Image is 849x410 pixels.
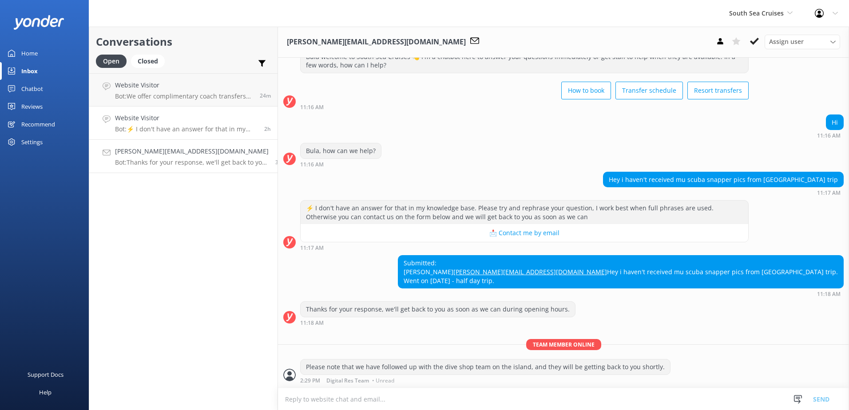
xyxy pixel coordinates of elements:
[21,98,43,115] div: Reviews
[453,268,607,276] a: [PERSON_NAME][EMAIL_ADDRESS][DOMAIN_NAME]
[115,125,258,133] p: Bot: ⚡ I don't have an answer for that in my knowledge base. Please try and rephrase your questio...
[21,44,38,62] div: Home
[398,291,844,297] div: Aug 22 2025 11:18am (UTC +12:00) Pacific/Auckland
[89,140,278,173] a: [PERSON_NAME][EMAIL_ADDRESS][DOMAIN_NAME]Bot:Thanks for your response, we'll get back to you as s...
[300,320,324,326] strong: 11:18 AM
[300,245,324,251] strong: 11:17 AM
[301,49,748,73] div: Bula welcome to South Sea Cruises 👋 I'm a chatbot here to answer your questions immediately or ge...
[96,56,131,66] a: Open
[13,15,64,30] img: yonder-white-logo.png
[817,133,841,138] strong: 11:16 AM
[300,378,320,383] strong: 2:29 PM
[300,377,670,383] div: Aug 22 2025 02:29pm (UTC +12:00) Pacific/Auckland
[115,158,269,166] p: Bot: Thanks for your response, we'll get back to you as soon as we can during opening hours.
[115,92,253,100] p: Bot: We offer complimentary coach transfers to and from [GEOGRAPHIC_DATA] and [GEOGRAPHIC_DATA] h...
[21,133,43,151] div: Settings
[21,115,55,133] div: Recommend
[729,9,784,17] span: South Sea Cruises
[39,383,52,401] div: Help
[817,292,841,297] strong: 11:18 AM
[817,132,844,138] div: Aug 22 2025 11:16am (UTC +12:00) Pacific/Auckland
[526,339,601,350] span: Team member online
[301,201,748,224] div: ⚡ I don't have an answer for that in my knowledge base. Please try and rephrase your question, I ...
[21,62,38,80] div: Inbox
[89,73,278,106] a: Website VisitorBot:We offer complimentary coach transfers to and from [GEOGRAPHIC_DATA] and [GEOG...
[603,189,844,196] div: Aug 22 2025 11:17am (UTC +12:00) Pacific/Auckland
[264,125,271,133] span: Aug 22 2025 12:22pm (UTC +12:00) Pacific/Auckland
[96,33,271,50] h2: Conversations
[300,162,324,167] strong: 11:16 AM
[115,113,258,123] h4: Website Visitor
[561,82,611,99] button: How to book
[301,302,575,317] div: Thanks for your response, we'll get back to you as soon as we can during opening hours.
[826,115,843,130] div: Hi
[300,319,575,326] div: Aug 22 2025 11:18am (UTC +12:00) Pacific/Auckland
[131,56,169,66] a: Closed
[21,80,43,98] div: Chatbot
[300,105,324,110] strong: 11:16 AM
[615,82,683,99] button: Transfer schedule
[89,106,278,140] a: Website VisitorBot:⚡ I don't have an answer for that in my knowledge base. Please try and rephras...
[398,256,843,288] div: Submitted: [PERSON_NAME] Hey i haven't received mu scuba snapper pics from [GEOGRAPHIC_DATA] trip...
[765,35,840,49] div: Assign User
[301,143,381,158] div: Bula, how can we help?
[115,146,269,156] h4: [PERSON_NAME][EMAIL_ADDRESS][DOMAIN_NAME]
[115,80,253,90] h4: Website Visitor
[300,104,749,110] div: Aug 22 2025 11:16am (UTC +12:00) Pacific/Auckland
[96,55,127,68] div: Open
[275,158,282,166] span: Aug 22 2025 11:18am (UTC +12:00) Pacific/Auckland
[687,82,749,99] button: Resort transfers
[300,244,749,251] div: Aug 22 2025 11:17am (UTC +12:00) Pacific/Auckland
[287,36,466,48] h3: [PERSON_NAME][EMAIL_ADDRESS][DOMAIN_NAME]
[301,224,748,242] button: 📩 Contact me by email
[131,55,165,68] div: Closed
[372,378,394,383] span: • Unread
[326,378,369,383] span: Digital Res Team
[301,359,670,375] div: Please note that we have followed up with the dive shop team on the island, and they will be gett...
[28,366,63,383] div: Support Docs
[300,161,381,167] div: Aug 22 2025 11:16am (UTC +12:00) Pacific/Auckland
[769,37,804,47] span: Assign user
[817,190,841,196] strong: 11:17 AM
[603,172,843,187] div: Hey i haven't received mu scuba snapper pics from [GEOGRAPHIC_DATA] trip
[260,92,271,99] span: Aug 22 2025 02:05pm (UTC +12:00) Pacific/Auckland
